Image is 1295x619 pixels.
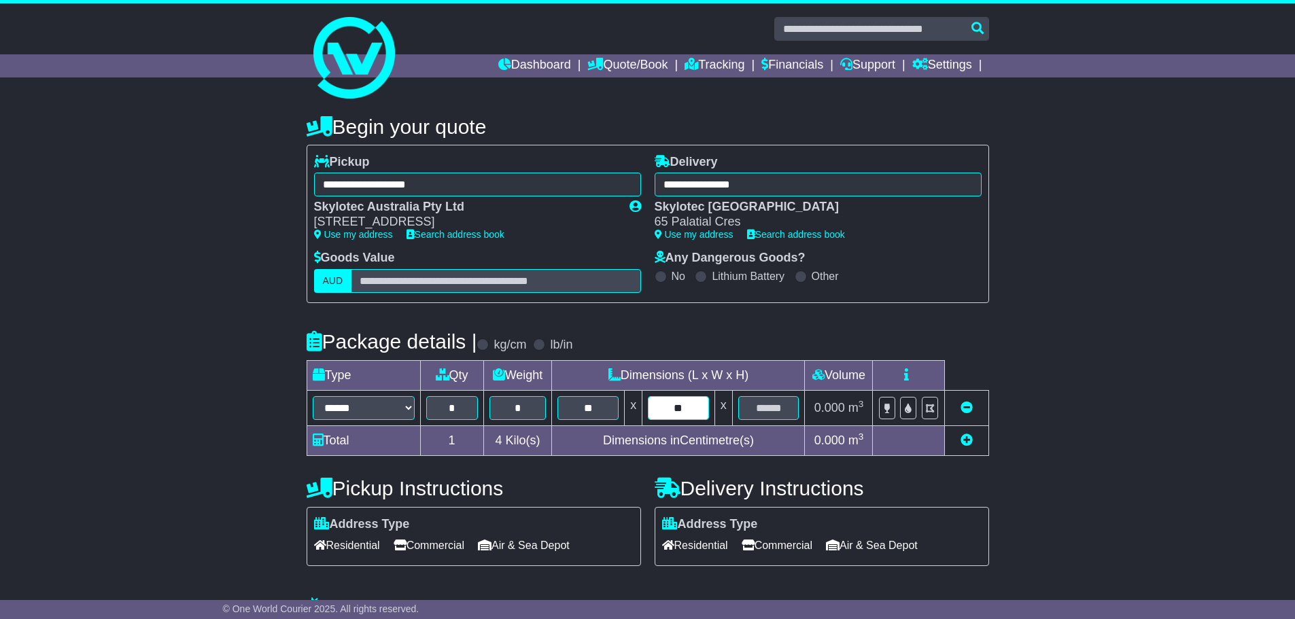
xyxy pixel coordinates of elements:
a: Tracking [685,54,744,77]
label: Pickup [314,155,370,170]
td: Dimensions in Centimetre(s) [552,425,805,455]
td: Total [307,425,420,455]
a: Dashboard [498,54,571,77]
label: Any Dangerous Goods? [655,251,806,266]
span: m [848,401,864,414]
td: Weight [483,360,552,390]
td: Volume [805,360,873,390]
span: 0.000 [814,434,845,447]
label: Address Type [662,517,758,532]
td: Dimensions (L x W x H) [552,360,805,390]
h4: Begin your quote [307,116,989,138]
label: AUD [314,269,352,293]
span: Commercial [742,535,812,556]
h4: Package details | [307,330,477,353]
a: Financials [761,54,823,77]
a: Use my address [314,229,393,240]
span: 4 [495,434,502,447]
span: m [848,434,864,447]
div: 65 Palatial Cres [655,215,968,230]
span: 0.000 [814,401,845,414]
div: [STREET_ADDRESS] [314,215,616,230]
span: © One World Courier 2025. All rights reserved. [223,603,419,614]
sup: 3 [859,431,864,442]
label: No [672,270,685,283]
a: Use my address [655,229,733,240]
a: Add new item [961,434,973,447]
h4: Pickup Instructions [307,477,641,499]
label: Goods Value [314,251,395,266]
div: Skylotec Australia Pty Ltd [314,200,616,215]
span: Residential [314,535,380,556]
a: Quote/Book [587,54,668,77]
td: 1 [420,425,483,455]
h4: Delivery Instructions [655,477,989,499]
a: Settings [912,54,972,77]
span: Air & Sea Depot [478,535,570,556]
label: Other [812,270,839,283]
h4: Warranty & Insurance [307,597,989,619]
td: x [625,390,642,425]
label: Lithium Battery [712,270,784,283]
span: Residential [662,535,728,556]
td: Kilo(s) [483,425,552,455]
td: Qty [420,360,483,390]
a: Remove this item [961,401,973,414]
label: Delivery [655,155,718,170]
label: Address Type [314,517,410,532]
td: Type [307,360,420,390]
a: Search address book [407,229,504,240]
div: Skylotec [GEOGRAPHIC_DATA] [655,200,968,215]
a: Support [840,54,895,77]
label: lb/in [550,338,572,353]
a: Search address book [747,229,845,240]
label: kg/cm [494,338,526,353]
span: Commercial [394,535,464,556]
sup: 3 [859,399,864,409]
td: x [714,390,732,425]
span: Air & Sea Depot [826,535,918,556]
